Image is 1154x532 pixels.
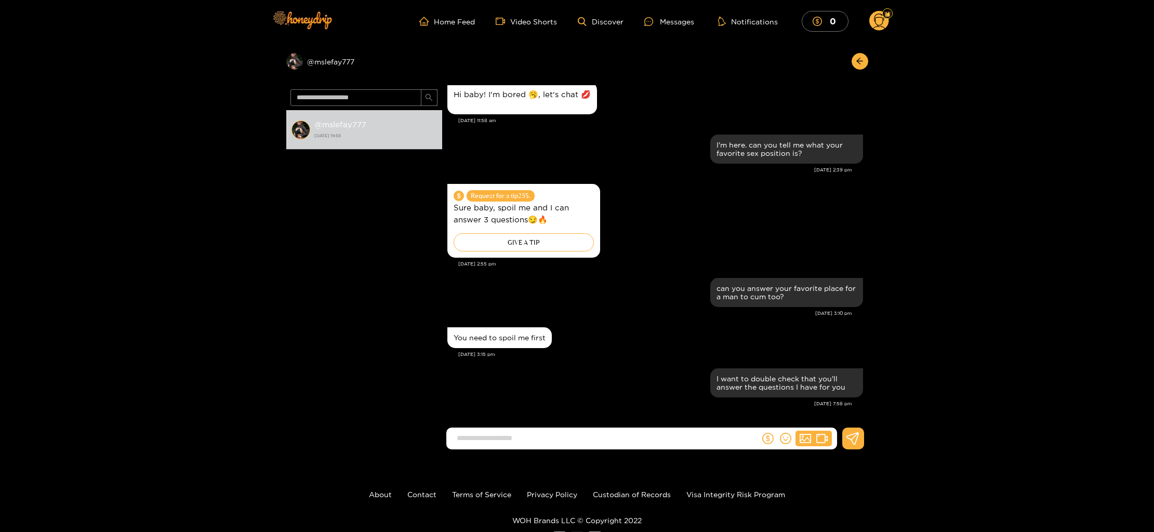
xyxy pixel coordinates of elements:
div: Sep. 23, 11:58 am [447,82,597,114]
img: Fan Level [884,11,891,17]
div: [DATE] 2:55 pm [458,260,863,268]
div: GIVE A TIP [454,233,594,251]
span: Request for a tip 25 $. [467,190,535,202]
a: Discover [578,17,623,26]
div: I want to double check that you'll answer the questions I have for you [717,375,857,391]
a: Custodian of Records [593,490,671,498]
a: Terms of Service [452,490,511,498]
div: Sep. 23, 2:55 pm [447,184,600,258]
a: Visa Integrity Risk Program [686,490,785,498]
mark: 0 [828,16,838,26]
div: [DATE] 7:58 pm [447,400,852,407]
div: You need to spoil me first [454,334,546,342]
div: I'm here. can you tell me what your favorite sex position is? [717,141,857,157]
a: Privacy Policy [527,490,577,498]
button: picturevideo-camera [795,431,832,446]
span: dollar [762,433,774,444]
span: video-camera [816,433,828,444]
div: Sep. 23, 3:10 pm [710,278,863,307]
div: [DATE] 2:39 pm [447,166,852,174]
p: Hi baby! I'm bored 🥱, let's chat 💋 [454,88,591,100]
button: dollar [760,431,776,446]
div: [DATE] 3:10 pm [447,310,852,317]
button: 0 [802,11,848,31]
strong: [DATE] 19:58 [314,131,437,140]
p: Sure baby, spoil me and I can answer 3 questions😏🔥 [454,202,594,225]
a: Contact [407,490,436,498]
button: arrow-left [852,53,868,70]
div: Sep. 23, 7:58 pm [710,368,863,397]
div: Sep. 23, 2:39 pm [710,135,863,164]
div: Sep. 23, 3:15 pm [447,327,552,348]
div: Messages [644,16,694,28]
button: search [421,89,437,106]
div: can you answer your favorite place for a man to cum too? [717,284,857,301]
a: About [369,490,392,498]
span: smile [780,433,791,444]
span: dollar-circle [454,191,464,201]
div: [DATE] 3:15 pm [458,351,863,358]
span: home [419,17,434,26]
a: Home Feed [419,17,475,26]
div: [DATE] 11:58 am [458,117,863,124]
div: @mslefay777 [286,53,442,70]
img: conversation [291,121,310,139]
span: picture [800,433,811,444]
span: arrow-left [856,57,864,66]
strong: @ mslefay777 [314,120,366,129]
span: search [425,94,433,102]
span: video-camera [496,17,510,26]
a: Video Shorts [496,17,557,26]
button: Notifications [715,16,781,26]
span: dollar [813,17,827,26]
